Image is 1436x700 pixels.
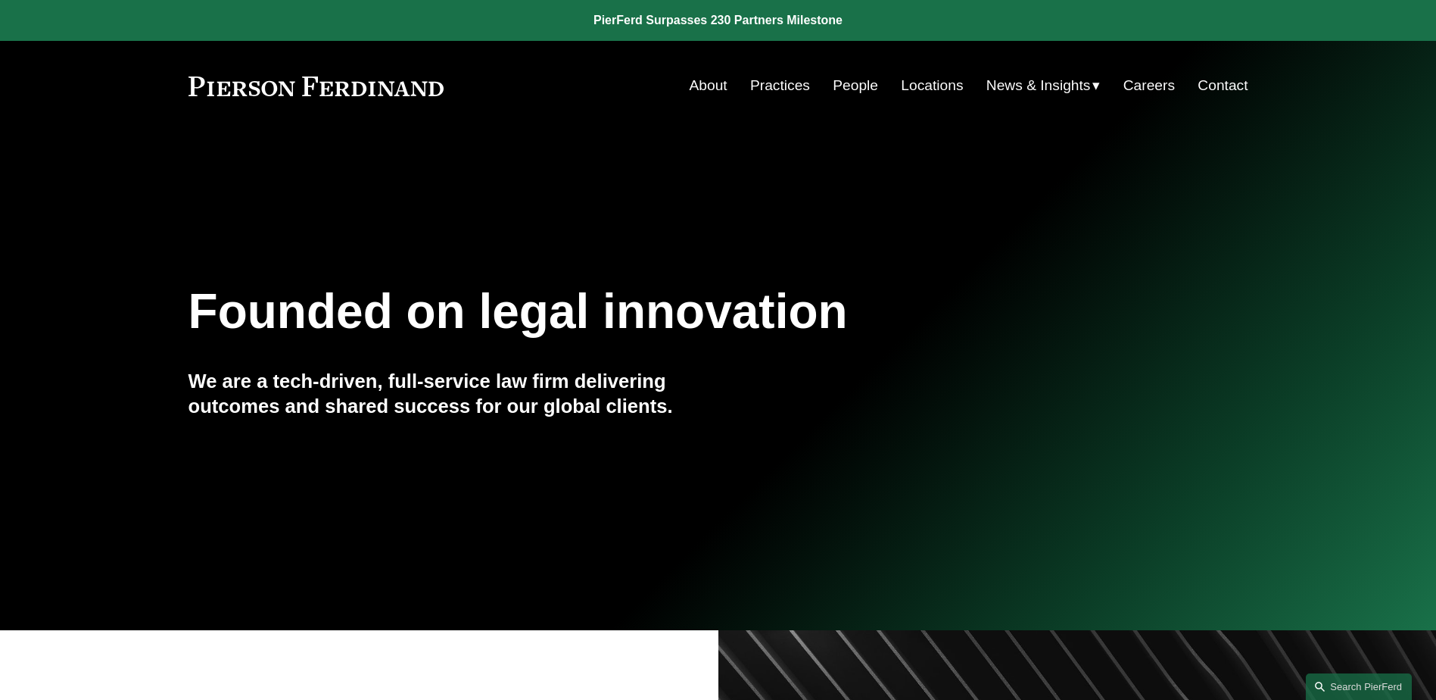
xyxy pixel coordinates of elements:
a: Practices [750,71,810,100]
span: News & Insights [986,73,1091,99]
a: Search this site [1306,673,1412,700]
h1: Founded on legal innovation [188,284,1072,339]
a: About [690,71,727,100]
a: Careers [1123,71,1175,100]
a: folder dropdown [986,71,1101,100]
h4: We are a tech-driven, full-service law firm delivering outcomes and shared success for our global... [188,369,718,418]
a: People [833,71,878,100]
a: Locations [901,71,963,100]
a: Contact [1198,71,1248,100]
